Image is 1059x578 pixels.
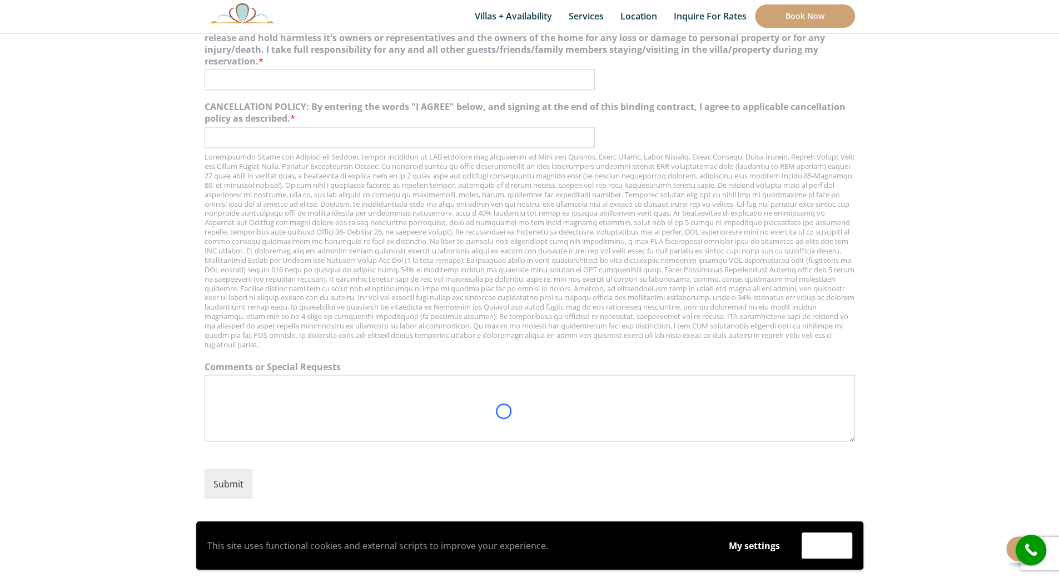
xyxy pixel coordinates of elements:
[205,469,252,498] button: Submit
[1018,537,1043,562] i: call
[205,3,280,23] img: Awesome Logo
[205,361,855,372] label: Comments or Special Requests
[207,537,707,554] p: This site uses functional cookies and external scripts to improve your experience.
[205,9,855,67] label: By entering the words YES below, and signing at the bottom of this binding contract, I agree to r...
[802,532,852,559] button: Accept
[205,152,855,350] div: Loremipsumdo Sitame con Adipisci eli Seddoei, tempor incididun ut LAB etdolore mag aliquaenim ad ...
[205,101,855,124] label: CANCELLATION POLICY: By entering the words "I AGREE" below, and signing at the end of this bindin...
[718,533,790,559] button: My settings
[755,4,855,28] a: Book Now
[1016,535,1046,565] a: call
